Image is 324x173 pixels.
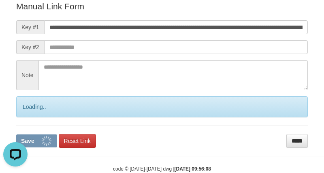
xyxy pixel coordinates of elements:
[16,96,308,117] div: Loading..
[16,0,308,12] p: Manual Link Form
[16,134,57,147] button: Save
[59,134,96,148] a: Reset Link
[16,40,44,54] span: Key #2
[113,166,211,172] small: code © [DATE]-[DATE] dwg |
[3,3,28,28] button: Open LiveChat chat widget
[21,138,34,144] span: Save
[16,60,38,90] span: Note
[175,166,211,172] strong: [DATE] 09:56:08
[16,20,44,34] span: Key #1
[64,138,91,144] span: Reset Link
